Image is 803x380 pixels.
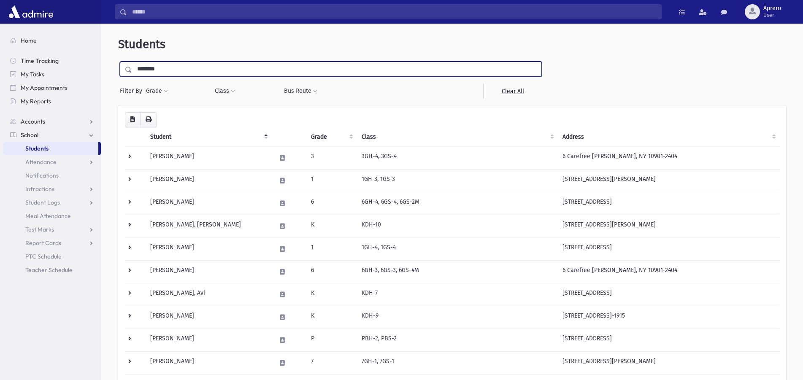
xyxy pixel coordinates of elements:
[118,37,165,51] span: Students
[25,158,57,166] span: Attendance
[25,253,62,260] span: PTC Schedule
[21,70,44,78] span: My Tasks
[127,4,661,19] input: Search
[306,192,357,215] td: 6
[357,351,558,374] td: 7GH-1, 7GS-1
[3,155,101,169] a: Attendance
[145,127,271,147] th: Student: activate to sort column descending
[306,215,357,237] td: K
[557,215,779,237] td: [STREET_ADDRESS][PERSON_NAME]
[357,146,558,169] td: 3GH-4, 3GS-4
[3,94,101,108] a: My Reports
[306,146,357,169] td: 3
[21,131,38,139] span: School
[214,84,235,99] button: Class
[3,209,101,223] a: Meal Attendance
[3,54,101,67] a: Time Tracking
[3,142,98,155] a: Students
[306,306,357,329] td: K
[21,118,45,125] span: Accounts
[145,283,271,306] td: [PERSON_NAME], Avi
[3,236,101,250] a: Report Cards
[145,169,271,192] td: [PERSON_NAME]
[3,223,101,236] a: Test Marks
[3,263,101,277] a: Teacher Schedule
[145,237,271,260] td: [PERSON_NAME]
[357,215,558,237] td: KDH-10
[3,250,101,263] a: PTC Schedule
[557,329,779,351] td: [STREET_ADDRESS]
[3,67,101,81] a: My Tasks
[306,329,357,351] td: P
[25,212,71,220] span: Meal Attendance
[557,260,779,283] td: 6 Carefree [PERSON_NAME], NY 10901-2404
[483,84,542,99] a: Clear All
[21,57,59,65] span: Time Tracking
[3,196,101,209] a: Student Logs
[3,81,101,94] a: My Appointments
[3,169,101,182] a: Notifications
[557,351,779,374] td: [STREET_ADDRESS][PERSON_NAME]
[306,283,357,306] td: K
[21,84,68,92] span: My Appointments
[7,3,55,20] img: AdmirePro
[25,226,54,233] span: Test Marks
[120,86,146,95] span: Filter By
[25,199,60,206] span: Student Logs
[357,192,558,215] td: 6GH-4, 6GS-4, 6GS-2M
[557,146,779,169] td: 6 Carefree [PERSON_NAME], NY 10901-2404
[3,182,101,196] a: Infractions
[21,37,37,44] span: Home
[357,260,558,283] td: 6GH-3, 6GS-3, 6GS-4M
[306,127,357,147] th: Grade: activate to sort column ascending
[557,306,779,329] td: [STREET_ADDRESS]-1915
[557,237,779,260] td: [STREET_ADDRESS]
[25,185,54,193] span: Infractions
[306,237,357,260] td: 1
[25,266,73,274] span: Teacher Schedule
[306,169,357,192] td: 1
[145,260,271,283] td: [PERSON_NAME]
[357,169,558,192] td: 1GH-3, 1GS-3
[125,112,141,127] button: CSV
[21,97,51,105] span: My Reports
[145,192,271,215] td: [PERSON_NAME]
[145,215,271,237] td: [PERSON_NAME], [PERSON_NAME]
[145,351,271,374] td: [PERSON_NAME]
[763,5,781,12] span: Aprero
[284,84,318,99] button: Bus Route
[145,146,271,169] td: [PERSON_NAME]
[357,283,558,306] td: KDH-7
[3,34,101,47] a: Home
[357,329,558,351] td: PBH-2, PBS-2
[3,115,101,128] a: Accounts
[146,84,168,99] button: Grade
[140,112,157,127] button: Print
[25,172,59,179] span: Notifications
[357,127,558,147] th: Class: activate to sort column ascending
[25,145,49,152] span: Students
[357,237,558,260] td: 1GH-4, 1GS-4
[557,283,779,306] td: [STREET_ADDRESS]
[25,239,61,247] span: Report Cards
[763,12,781,19] span: User
[357,306,558,329] td: KDH-9
[557,127,779,147] th: Address: activate to sort column ascending
[3,128,101,142] a: School
[306,351,357,374] td: 7
[557,169,779,192] td: [STREET_ADDRESS][PERSON_NAME]
[145,306,271,329] td: [PERSON_NAME]
[557,192,779,215] td: [STREET_ADDRESS]
[306,260,357,283] td: 6
[145,329,271,351] td: [PERSON_NAME]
